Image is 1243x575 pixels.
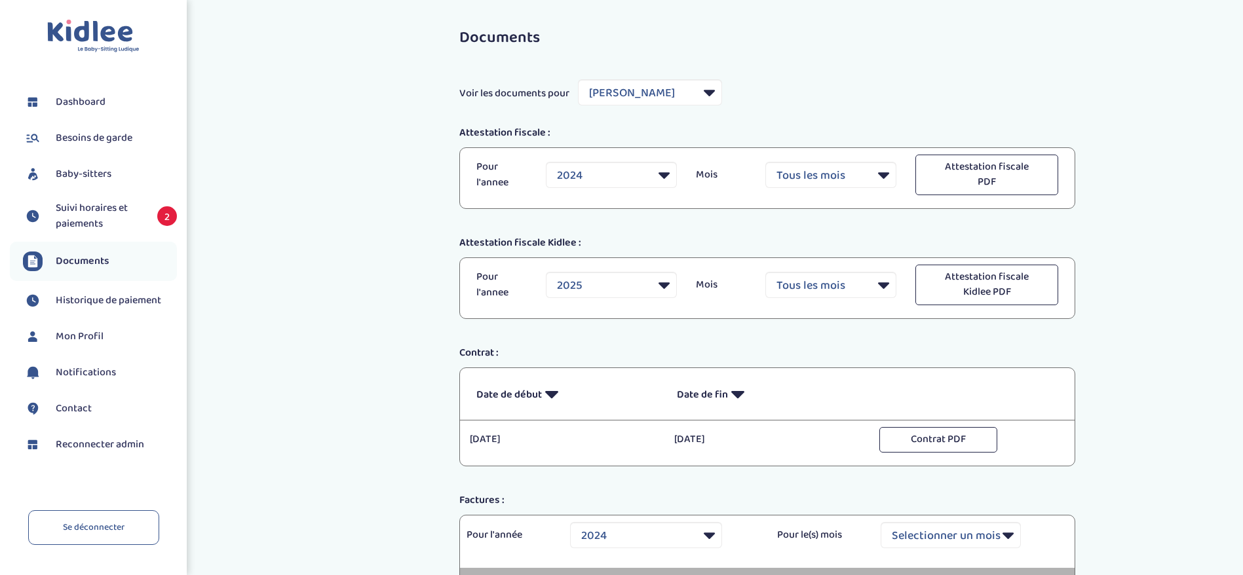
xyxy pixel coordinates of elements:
[470,432,655,447] p: [DATE]
[56,130,132,146] span: Besoins de garde
[23,363,177,382] a: Notifications
[23,251,177,271] a: Documents
[23,164,177,184] a: Baby-sitters
[449,235,1085,251] div: Attestation fiscale Kidlee :
[915,155,1058,195] button: Attestation fiscale PDF
[23,399,43,418] img: contact.svg
[449,125,1085,141] div: Attestation fiscale :
[23,92,43,112] img: dashboard.svg
[23,128,43,148] img: besoin.svg
[56,94,105,110] span: Dashboard
[879,432,997,446] a: Contrat PDF
[915,167,1058,181] a: Attestation fiscale PDF
[476,378,657,410] p: Date de début
[23,128,177,148] a: Besoins de garde
[56,329,104,344] span: Mon Profil
[56,401,92,417] span: Contact
[23,327,43,346] img: profil.svg
[56,437,144,453] span: Reconnecter admin
[47,20,140,53] img: logo.svg
[28,510,159,545] a: Se déconnecter
[157,206,177,226] span: 2
[56,253,109,269] span: Documents
[56,365,116,380] span: Notifications
[23,251,43,271] img: documents.svg
[677,378,858,410] p: Date de fin
[23,435,177,454] a: Reconnecter admin
[56,200,144,232] span: Suivi horaires et paiements
[915,265,1058,305] button: Attestation fiscale Kidlee PDF
[449,492,1085,508] div: Factures :
[23,200,177,232] a: Suivi horaires et paiements 2
[674,432,860,447] p: [DATE]
[777,527,861,543] p: Pour le(s) mois
[23,92,177,112] a: Dashboard
[23,327,177,346] a: Mon Profil
[23,164,43,184] img: babysitters.svg
[467,527,550,543] p: Pour l'année
[696,167,746,183] p: Mois
[449,345,1085,361] div: Contrat :
[879,427,997,453] button: Contrat PDF
[23,399,177,418] a: Contact
[23,206,43,226] img: suivihoraire.svg
[23,291,177,310] a: Historique de paiement
[23,363,43,382] img: notification.svg
[915,277,1058,291] a: Attestation fiscale Kidlee PDF
[459,29,1075,46] h3: Documents
[459,86,569,102] span: Voir les documents pour
[23,291,43,310] img: suivihoraire.svg
[476,159,526,191] p: Pour l'annee
[56,293,161,308] span: Historique de paiement
[476,269,526,301] p: Pour l'annee
[23,435,43,454] img: dashboard.svg
[56,166,111,182] span: Baby-sitters
[696,277,746,293] p: Mois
